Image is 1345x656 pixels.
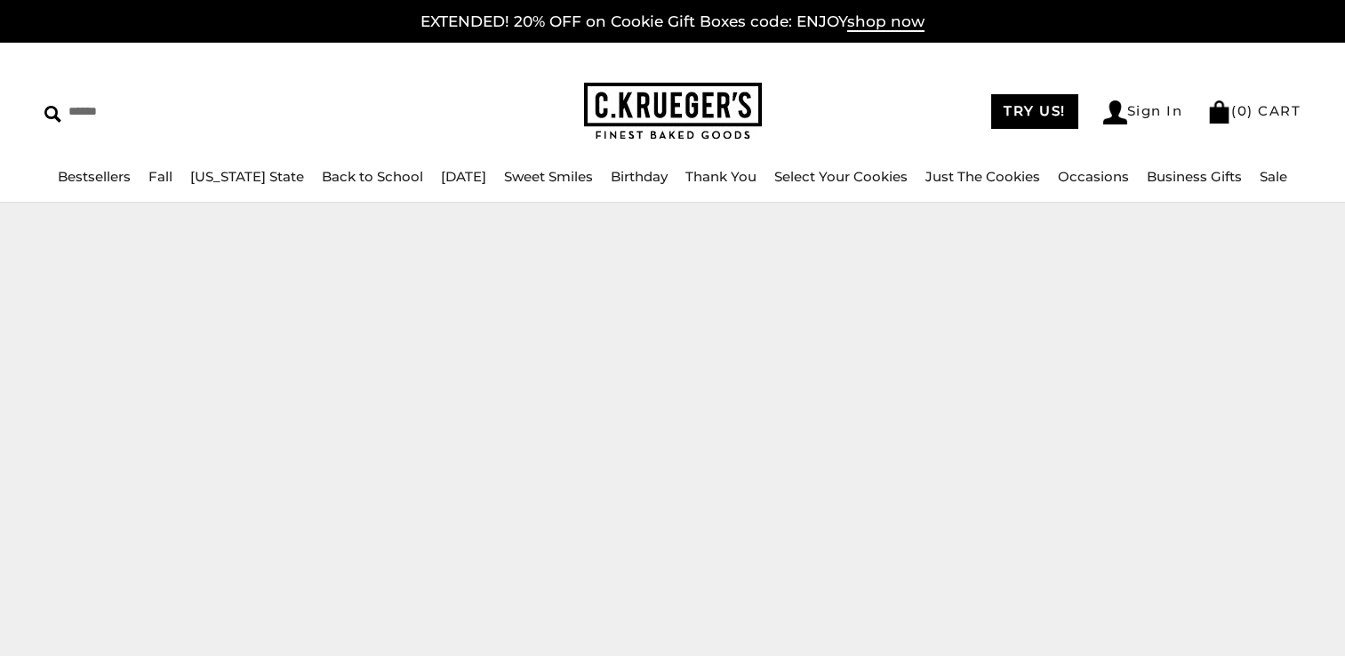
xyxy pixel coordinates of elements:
[1103,100,1127,124] img: Account
[847,12,925,32] span: shop now
[322,168,423,185] a: Back to School
[925,168,1040,185] a: Just The Cookies
[148,168,172,185] a: Fall
[991,94,1078,129] a: TRY US!
[44,106,61,123] img: Search
[584,83,762,140] img: C.KRUEGER'S
[1260,168,1287,185] a: Sale
[1207,102,1301,119] a: (0) CART
[774,168,908,185] a: Select Your Cookies
[44,98,342,125] input: Search
[1237,102,1248,119] span: 0
[441,168,486,185] a: [DATE]
[1147,168,1242,185] a: Business Gifts
[190,168,304,185] a: [US_STATE] State
[1103,100,1183,124] a: Sign In
[58,168,131,185] a: Bestsellers
[504,168,593,185] a: Sweet Smiles
[1058,168,1129,185] a: Occasions
[1207,100,1231,124] img: Bag
[685,168,757,185] a: Thank You
[420,12,925,32] a: EXTENDED! 20% OFF on Cookie Gift Boxes code: ENJOYshop now
[611,168,668,185] a: Birthday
